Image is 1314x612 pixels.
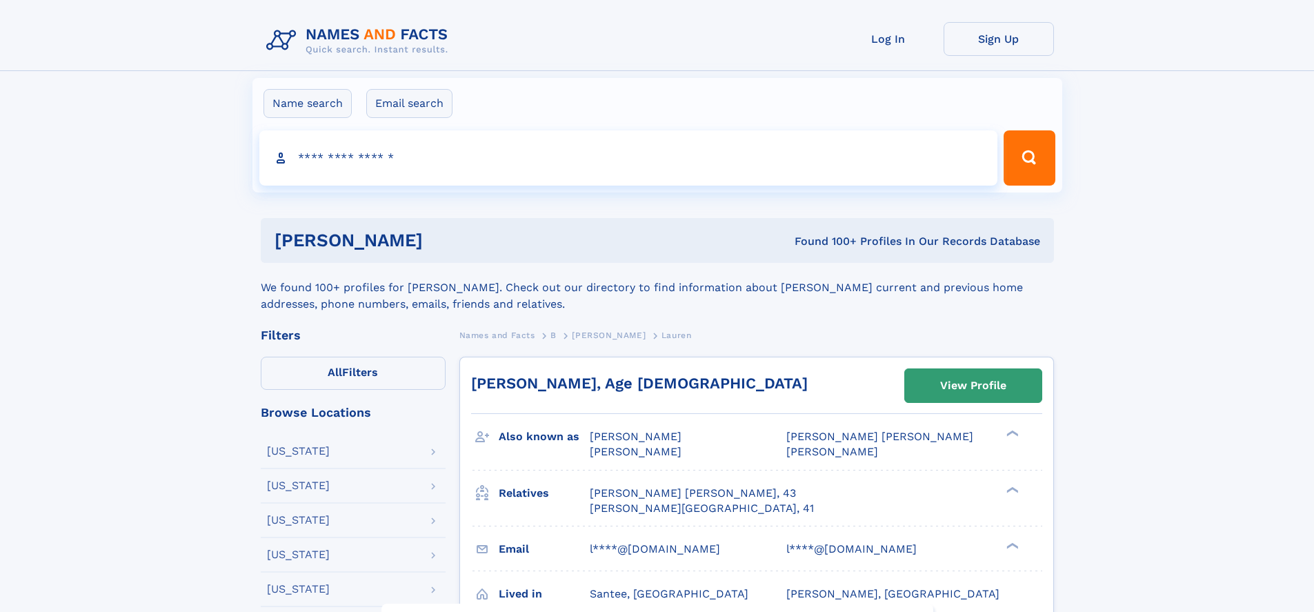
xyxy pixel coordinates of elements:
[572,326,646,344] a: [PERSON_NAME]
[267,584,330,595] div: [US_STATE]
[267,480,330,491] div: [US_STATE]
[328,366,342,379] span: All
[499,537,590,561] h3: Email
[940,370,1006,402] div: View Profile
[833,22,944,56] a: Log In
[499,582,590,606] h3: Lived in
[261,357,446,390] label: Filters
[786,587,999,600] span: [PERSON_NAME], [GEOGRAPHIC_DATA]
[590,501,814,516] a: [PERSON_NAME][GEOGRAPHIC_DATA], 41
[590,486,796,501] a: [PERSON_NAME] [PERSON_NAME], 43
[499,425,590,448] h3: Also known as
[1003,541,1019,550] div: ❯
[608,234,1040,249] div: Found 100+ Profiles In Our Records Database
[366,89,452,118] label: Email search
[259,130,998,186] input: search input
[661,330,692,340] span: Lauren
[261,329,446,342] div: Filters
[572,330,646,340] span: [PERSON_NAME]
[786,430,973,443] span: [PERSON_NAME] [PERSON_NAME]
[1003,485,1019,494] div: ❯
[267,515,330,526] div: [US_STATE]
[471,375,808,392] a: [PERSON_NAME], Age [DEMOGRAPHIC_DATA]
[275,232,609,249] h1: [PERSON_NAME]
[1004,130,1055,186] button: Search Button
[1003,429,1019,438] div: ❯
[786,445,878,458] span: [PERSON_NAME]
[590,587,748,600] span: Santee, [GEOGRAPHIC_DATA]
[550,330,557,340] span: B
[905,369,1042,402] a: View Profile
[459,326,535,344] a: Names and Facts
[590,430,681,443] span: [PERSON_NAME]
[944,22,1054,56] a: Sign Up
[267,549,330,560] div: [US_STATE]
[261,406,446,419] div: Browse Locations
[261,22,459,59] img: Logo Names and Facts
[550,326,557,344] a: B
[267,446,330,457] div: [US_STATE]
[261,263,1054,313] div: We found 100+ profiles for [PERSON_NAME]. Check out our directory to find information about [PERS...
[263,89,352,118] label: Name search
[590,445,681,458] span: [PERSON_NAME]
[499,482,590,505] h3: Relatives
